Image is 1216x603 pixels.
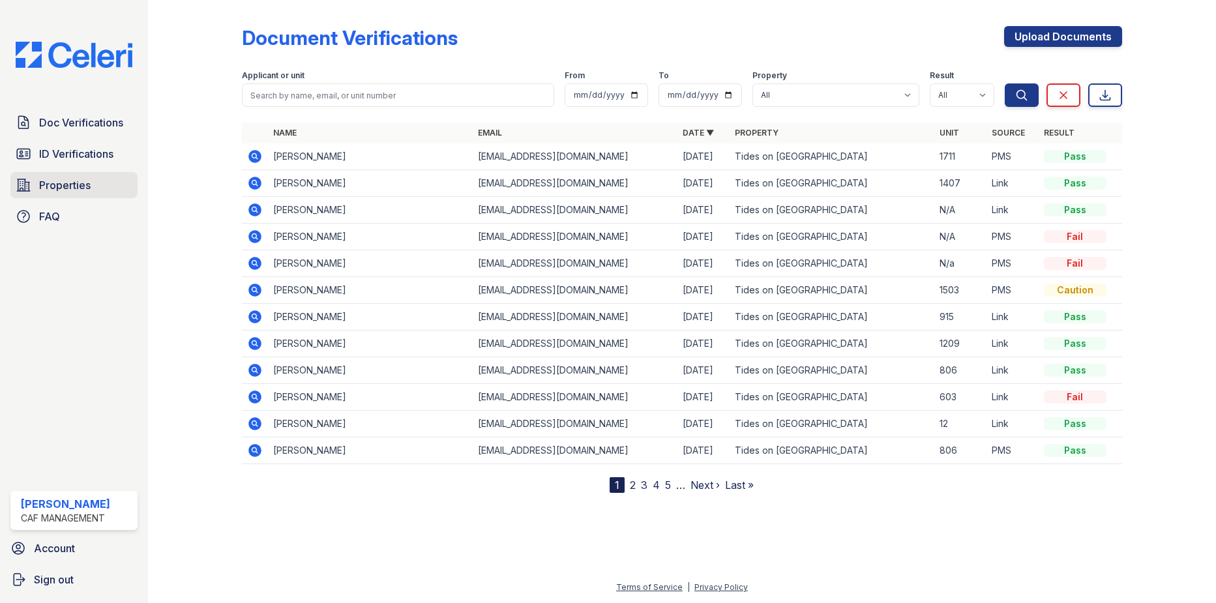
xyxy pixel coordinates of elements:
td: [PERSON_NAME] [268,304,473,331]
a: Doc Verifications [10,110,138,136]
td: 12 [934,411,986,437]
div: Pass [1044,444,1106,457]
div: Pass [1044,310,1106,323]
div: Pass [1044,177,1106,190]
div: CAF Management [21,512,110,525]
a: Source [992,128,1025,138]
a: Result [1044,128,1075,138]
a: Date ▼ [683,128,714,138]
td: [EMAIL_ADDRESS][DOMAIN_NAME] [473,224,677,250]
td: Tides on [GEOGRAPHIC_DATA] [730,331,934,357]
td: Tides on [GEOGRAPHIC_DATA] [730,197,934,224]
td: [DATE] [677,224,730,250]
td: PMS [986,277,1039,304]
td: Link [986,331,1039,357]
td: [PERSON_NAME] [268,250,473,277]
div: Pass [1044,417,1106,430]
td: [EMAIL_ADDRESS][DOMAIN_NAME] [473,357,677,384]
td: [EMAIL_ADDRESS][DOMAIN_NAME] [473,331,677,357]
td: [EMAIL_ADDRESS][DOMAIN_NAME] [473,384,677,411]
td: Link [986,197,1039,224]
td: 806 [934,437,986,464]
label: Property [752,70,787,81]
td: [DATE] [677,331,730,357]
span: FAQ [39,209,60,224]
td: [DATE] [677,357,730,384]
span: Account [34,540,75,556]
td: [PERSON_NAME] [268,143,473,170]
td: [EMAIL_ADDRESS][DOMAIN_NAME] [473,170,677,197]
td: [DATE] [677,304,730,331]
a: 4 [653,478,660,492]
a: Terms of Service [616,582,683,592]
td: 1711 [934,143,986,170]
td: [EMAIL_ADDRESS][DOMAIN_NAME] [473,250,677,277]
span: Sign out [34,572,74,587]
div: Fail [1044,257,1106,270]
td: Tides on [GEOGRAPHIC_DATA] [730,143,934,170]
td: Tides on [GEOGRAPHIC_DATA] [730,437,934,464]
td: Tides on [GEOGRAPHIC_DATA] [730,170,934,197]
div: 1 [610,477,625,493]
a: 3 [641,478,647,492]
td: Link [986,411,1039,437]
a: Name [273,128,297,138]
td: [PERSON_NAME] [268,331,473,357]
td: Link [986,304,1039,331]
input: Search by name, email, or unit number [242,83,554,107]
a: FAQ [10,203,138,229]
td: [PERSON_NAME] [268,224,473,250]
td: Tides on [GEOGRAPHIC_DATA] [730,224,934,250]
td: [EMAIL_ADDRESS][DOMAIN_NAME] [473,437,677,464]
a: 5 [665,478,671,492]
a: Property [735,128,779,138]
a: 2 [630,478,636,492]
label: Result [930,70,954,81]
span: Properties [39,177,91,193]
div: Fail [1044,390,1106,404]
td: 603 [934,384,986,411]
div: Pass [1044,337,1106,350]
td: PMS [986,437,1039,464]
td: Tides on [GEOGRAPHIC_DATA] [730,304,934,331]
img: CE_Logo_Blue-a8612792a0a2168367f1c8372b55b34899dd931a85d93a1a3d3e32e68fde9ad4.png [5,42,143,68]
td: N/A [934,224,986,250]
div: | [687,582,690,592]
td: PMS [986,250,1039,277]
a: ID Verifications [10,141,138,167]
span: Doc Verifications [39,115,123,130]
td: Tides on [GEOGRAPHIC_DATA] [730,411,934,437]
a: Unit [940,128,959,138]
td: [DATE] [677,250,730,277]
td: [PERSON_NAME] [268,357,473,384]
div: Document Verifications [242,26,458,50]
td: [EMAIL_ADDRESS][DOMAIN_NAME] [473,411,677,437]
span: … [676,477,685,493]
button: Sign out [5,566,143,593]
a: Next › [690,478,720,492]
div: [PERSON_NAME] [21,496,110,512]
td: [DATE] [677,143,730,170]
td: [PERSON_NAME] [268,411,473,437]
label: From [565,70,585,81]
a: Properties [10,172,138,198]
td: [DATE] [677,277,730,304]
td: Tides on [GEOGRAPHIC_DATA] [730,357,934,384]
td: [PERSON_NAME] [268,437,473,464]
td: 915 [934,304,986,331]
td: [DATE] [677,197,730,224]
label: To [659,70,669,81]
td: [PERSON_NAME] [268,170,473,197]
td: [PERSON_NAME] [268,277,473,304]
td: [EMAIL_ADDRESS][DOMAIN_NAME] [473,143,677,170]
td: [DATE] [677,170,730,197]
div: Pass [1044,203,1106,216]
td: 1407 [934,170,986,197]
td: [PERSON_NAME] [268,197,473,224]
td: 1503 [934,277,986,304]
td: [DATE] [677,437,730,464]
a: Email [478,128,502,138]
td: Tides on [GEOGRAPHIC_DATA] [730,277,934,304]
td: [DATE] [677,411,730,437]
td: 806 [934,357,986,384]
